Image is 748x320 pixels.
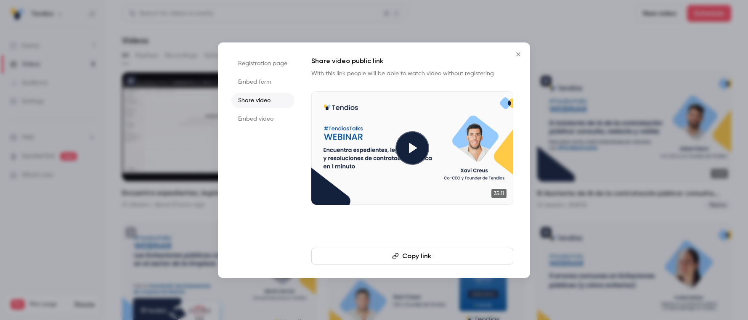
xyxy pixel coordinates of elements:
p: With this link people will be able to watch video without registering [311,69,513,78]
span: 35:11 [491,189,507,198]
button: Close [510,46,527,63]
a: 35:11 [311,91,513,205]
li: Embed form [231,74,294,90]
h1: Share video public link [311,56,513,66]
button: Copy link [311,248,513,264]
li: Share video [231,93,294,108]
li: Registration page [231,56,294,71]
li: Embed video [231,111,294,127]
